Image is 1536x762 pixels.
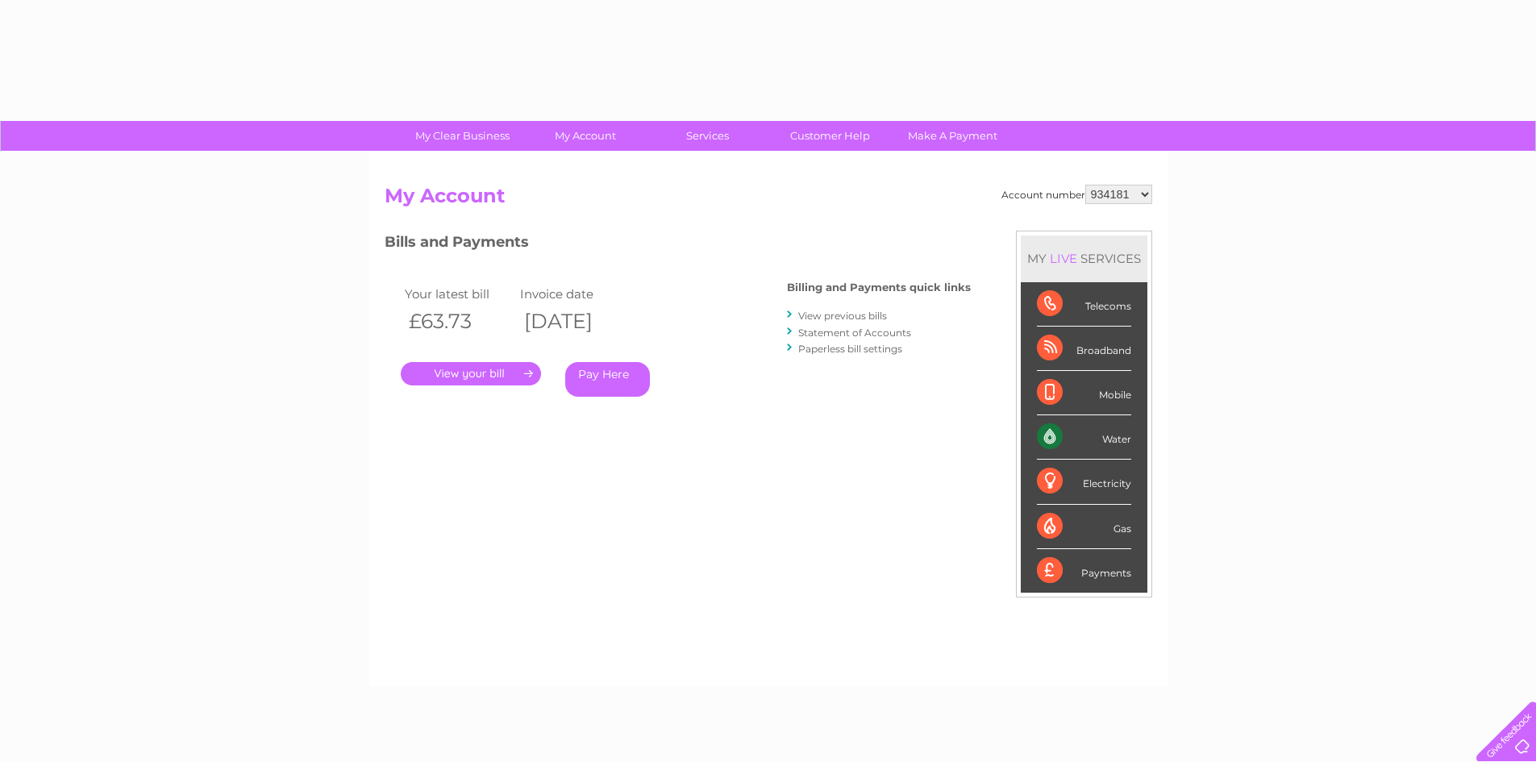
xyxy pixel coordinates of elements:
[396,121,529,151] a: My Clear Business
[787,281,971,294] h4: Billing and Payments quick links
[798,310,887,322] a: View previous bills
[401,362,541,385] a: .
[1037,549,1131,593] div: Payments
[1037,327,1131,371] div: Broadband
[1037,282,1131,327] div: Telecoms
[641,121,774,151] a: Services
[1047,251,1080,266] div: LIVE
[798,343,902,355] a: Paperless bill settings
[1037,415,1131,460] div: Water
[385,185,1152,215] h2: My Account
[1001,185,1152,204] div: Account number
[1037,505,1131,549] div: Gas
[1021,235,1147,281] div: MY SERVICES
[565,362,650,397] a: Pay Here
[518,121,651,151] a: My Account
[401,283,517,305] td: Your latest bill
[1037,460,1131,504] div: Electricity
[401,305,517,338] th: £63.73
[385,231,971,259] h3: Bills and Payments
[516,283,632,305] td: Invoice date
[516,305,632,338] th: [DATE]
[764,121,897,151] a: Customer Help
[1037,371,1131,415] div: Mobile
[798,327,911,339] a: Statement of Accounts
[886,121,1019,151] a: Make A Payment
